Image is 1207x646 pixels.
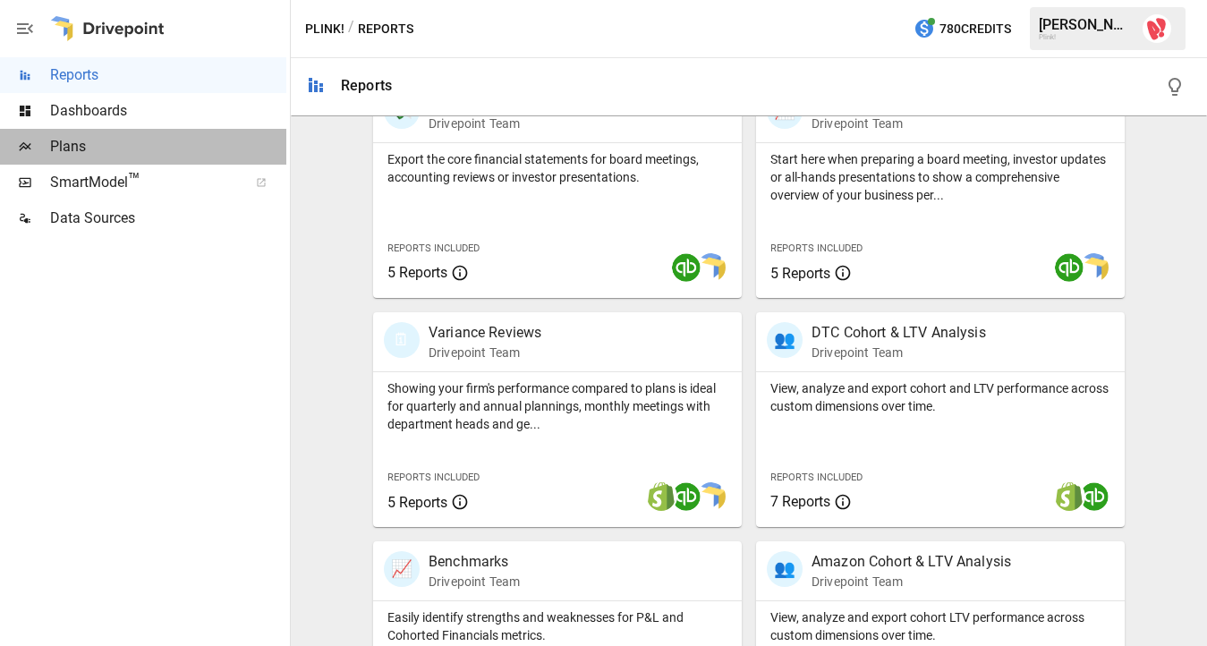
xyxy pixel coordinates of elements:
p: Easily identify strengths and weaknesses for P&L and Cohorted Financials metrics. [387,608,727,644]
span: 5 Reports [387,494,447,511]
img: quickbooks [1080,482,1109,511]
div: Plink! [1039,33,1132,41]
div: 👥 [767,551,803,587]
p: View, analyze and export cohort LTV performance across custom dimensions over time. [770,608,1110,644]
span: 5 Reports [387,264,447,281]
p: Benchmarks [429,551,520,573]
div: 👥 [767,322,803,358]
img: smart model [697,482,726,511]
button: Max Luthy [1132,4,1182,54]
span: 5 Reports [770,265,830,282]
span: Dashboards [50,100,286,122]
span: Data Sources [50,208,286,229]
span: Reports Included [770,242,863,254]
img: Max Luthy [1143,14,1171,43]
p: Drivepoint Team [812,573,1011,591]
p: Drivepoint Team [429,573,520,591]
p: Start here when preparing a board meeting, investor updates or all-hands presentations to show a ... [770,150,1110,204]
img: shopify [647,482,676,511]
span: Reports Included [387,472,480,483]
span: ™ [128,169,140,191]
span: Reports Included [387,242,480,254]
p: Drivepoint Team [812,115,917,132]
img: shopify [1055,482,1084,511]
button: 780Credits [906,13,1018,46]
div: / [348,18,354,40]
p: Variance Reviews [429,322,541,344]
div: Reports [341,77,392,94]
span: Plans [50,136,286,157]
p: Showing your firm's performance compared to plans is ideal for quarterly and annual plannings, mo... [387,379,727,433]
span: Reports [50,64,286,86]
img: smart model [697,253,726,282]
p: Export the core financial statements for board meetings, accounting reviews or investor presentat... [387,150,727,186]
img: quickbooks [1055,253,1084,282]
p: Drivepoint Team [812,344,986,361]
span: Reports Included [770,472,863,483]
img: quickbooks [672,482,701,511]
span: SmartModel [50,172,236,193]
img: smart model [1080,253,1109,282]
span: 780 Credits [939,18,1011,40]
div: 🗓 [384,322,420,358]
p: Drivepoint Team [429,344,541,361]
p: View, analyze and export cohort and LTV performance across custom dimensions over time. [770,379,1110,415]
button: Plink! [305,18,344,40]
div: 📈 [384,551,420,587]
p: Drivepoint Team [429,115,565,132]
img: quickbooks [672,253,701,282]
div: [PERSON_NAME] [1039,16,1132,33]
p: DTC Cohort & LTV Analysis [812,322,986,344]
span: 7 Reports [770,493,830,510]
p: Amazon Cohort & LTV Analysis [812,551,1011,573]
